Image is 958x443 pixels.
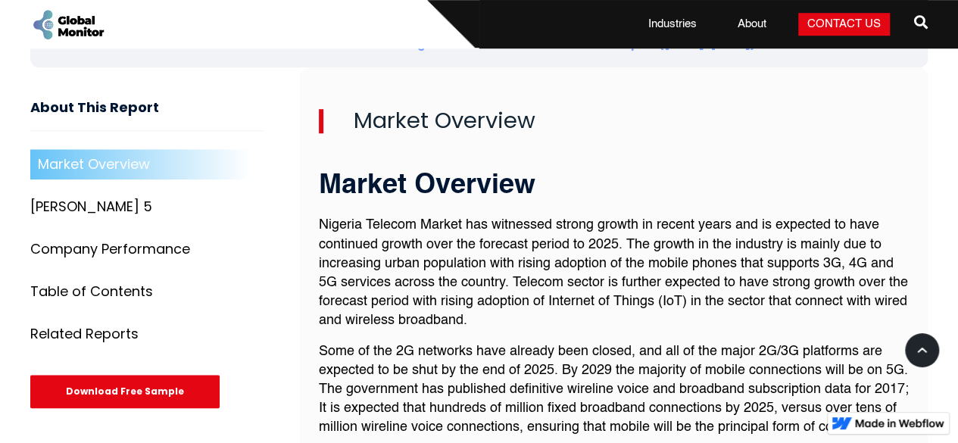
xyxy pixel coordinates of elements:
[30,319,264,349] a: Related Reports
[30,149,264,179] a: Market Overview
[639,17,706,32] a: Industries
[855,419,944,428] img: Made in Webflow
[914,11,928,33] span: 
[319,171,910,201] h3: Market Overview
[30,234,264,264] a: Company Performance
[30,284,153,299] div: Table of Contents
[30,375,220,408] div: Download Free Sample
[30,192,264,222] a: [PERSON_NAME] 5
[30,199,152,214] div: [PERSON_NAME] 5
[30,242,190,257] div: Company Performance
[30,100,264,131] h3: About This Report
[263,36,377,51] a: Telecommunications
[914,9,928,39] a: 
[319,342,910,438] p: Some of the 2G networks have already been closed, and all of the major 2G/3G platforms are expect...
[30,276,264,307] a: Table of Contents
[319,216,910,330] p: Nigeria Telecom Market has witnessed strong growth in recent years and is expected to have contin...
[30,8,106,42] a: home
[30,326,139,342] div: Related Reports
[798,13,890,36] a: Contact Us
[319,109,910,133] h2: Market Overview
[729,17,775,32] a: About
[38,157,150,172] div: Market Overview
